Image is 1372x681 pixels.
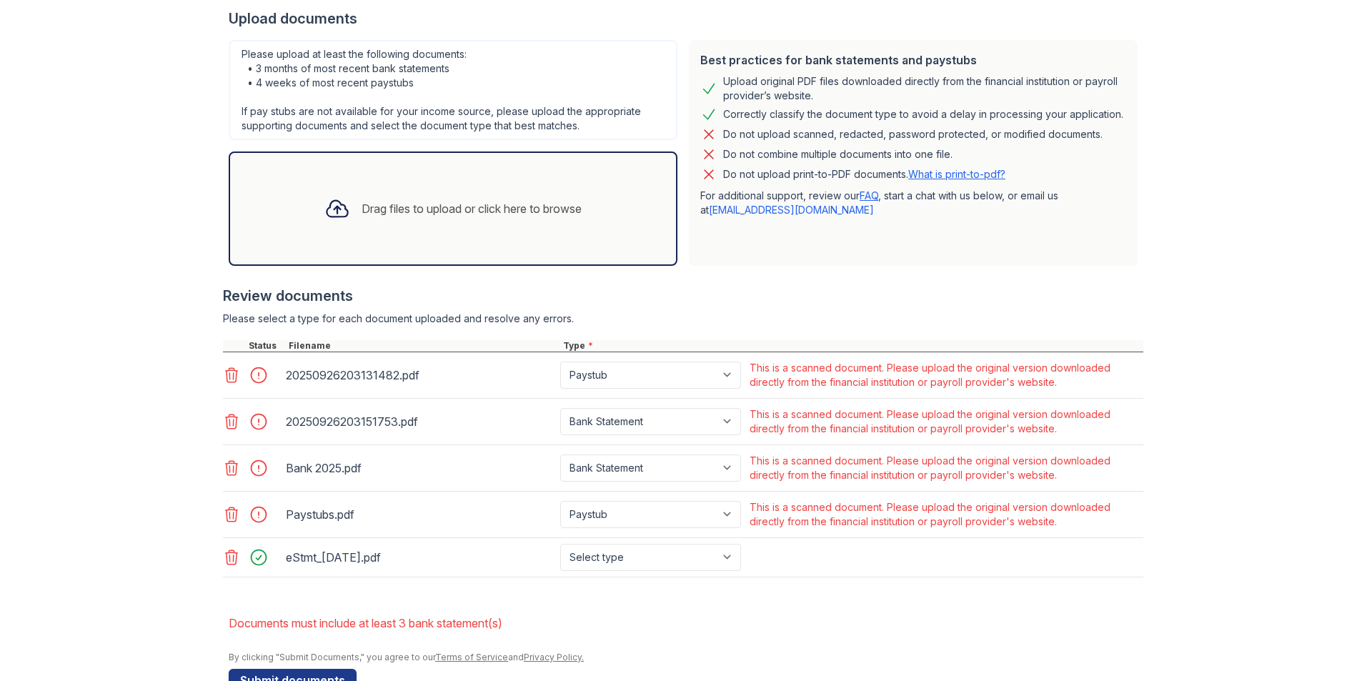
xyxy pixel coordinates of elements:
[700,189,1126,217] p: For additional support, review our , start a chat with us below, or email us at
[723,74,1126,103] div: Upload original PDF files downloaded directly from the financial institution or payroll provider’...
[750,500,1140,529] div: This is a scanned document. Please upload the original version downloaded directly from the finan...
[560,340,1143,352] div: Type
[229,652,1143,663] div: By clicking "Submit Documents," you agree to our and
[286,364,555,387] div: 20250926203131482.pdf
[286,340,560,352] div: Filename
[286,503,555,526] div: Paystubs.pdf
[223,286,1143,306] div: Review documents
[860,189,878,202] a: FAQ
[286,546,555,569] div: eStmt_[DATE].pdf
[723,126,1103,143] div: Do not upload scanned, redacted, password protected, or modified documents.
[750,407,1140,436] div: This is a scanned document. Please upload the original version downloaded directly from the finan...
[246,340,286,352] div: Status
[223,312,1143,326] div: Please select a type for each document uploaded and resolve any errors.
[709,204,874,216] a: [EMAIL_ADDRESS][DOMAIN_NAME]
[700,51,1126,69] div: Best practices for bank statements and paystubs
[229,609,1143,637] li: Documents must include at least 3 bank statement(s)
[750,454,1140,482] div: This is a scanned document. Please upload the original version downloaded directly from the finan...
[723,106,1123,123] div: Correctly classify the document type to avoid a delay in processing your application.
[362,200,582,217] div: Drag files to upload or click here to browse
[723,167,1005,182] p: Do not upload print-to-PDF documents.
[229,40,677,140] div: Please upload at least the following documents: • 3 months of most recent bank statements • 4 wee...
[229,9,1143,29] div: Upload documents
[286,410,555,433] div: 20250926203151753.pdf
[723,146,953,163] div: Do not combine multiple documents into one file.
[908,168,1005,180] a: What is print-to-pdf?
[524,652,584,662] a: Privacy Policy.
[435,652,508,662] a: Terms of Service
[750,361,1140,389] div: This is a scanned document. Please upload the original version downloaded directly from the finan...
[286,457,555,479] div: Bank 2025.pdf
